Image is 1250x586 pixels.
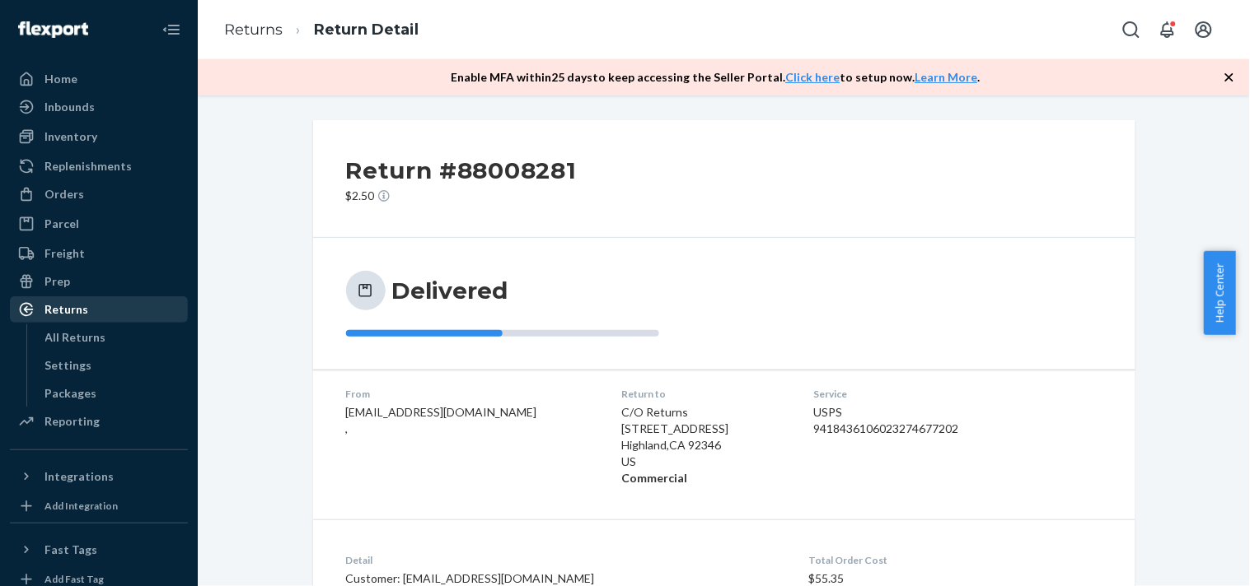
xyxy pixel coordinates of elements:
[10,211,188,237] a: Parcel
[10,181,188,207] a: Orders
[622,387,788,401] dt: Return to
[10,66,188,92] a: Home
[44,128,97,145] div: Inventory
[346,188,577,204] p: $2.50
[44,71,77,87] div: Home
[37,352,189,379] a: Settings
[814,405,843,419] span: USPS
[10,123,188,150] a: Inventory
[346,553,809,567] dt: Detail
[786,70,840,84] a: Click here
[10,296,188,323] a: Returns
[346,153,577,188] h2: Return #88008281
[814,387,1018,401] dt: Service
[622,404,788,421] p: C/O Returns
[44,301,88,318] div: Returns
[211,6,432,54] ol: breadcrumbs
[18,21,88,38] img: Flexport logo
[44,572,104,586] div: Add Fast Tag
[809,553,1103,567] dt: Total Order Cost
[622,471,688,485] strong: Commercial
[392,276,508,305] h3: Delivered
[10,463,188,490] button: Integrations
[45,385,97,402] div: Packages
[346,387,596,401] dt: From
[10,268,188,295] a: Prep
[10,537,188,563] button: Fast Tags
[814,421,1018,437] div: 9418436106023274677202
[45,357,92,374] div: Settings
[622,453,788,470] p: US
[10,94,188,120] a: Inbounds
[10,496,188,516] a: Add Integration
[1204,251,1236,335] button: Help Center
[622,437,788,453] p: Highland , CA 92346
[44,542,97,558] div: Fast Tags
[452,69,981,86] p: Enable MFA within 25 days to keep accessing the Seller Portal. to setup now. .
[44,273,70,290] div: Prep
[1115,13,1148,46] button: Open Search Box
[44,99,95,115] div: Inbounds
[37,324,189,351] a: All Returns
[155,13,188,46] button: Close Navigation
[346,405,537,435] span: [EMAIL_ADDRESS][DOMAIN_NAME] ,
[622,421,788,437] p: [STREET_ADDRESS]
[44,216,79,232] div: Parcel
[10,153,188,179] a: Replenishments
[10,240,188,267] a: Freight
[1151,13,1184,46] button: Open notifications
[915,70,978,84] a: Learn More
[45,329,106,346] div: All Returns
[44,186,84,202] div: Orders
[44,245,85,262] div: Freight
[44,499,118,513] div: Add Integration
[44,158,132,174] div: Replenishments
[44,468,114,485] div: Integrations
[37,380,189,407] a: Packages
[44,413,100,430] div: Reporting
[1187,13,1220,46] button: Open account menu
[314,21,419,39] a: Return Detail
[10,408,188,435] a: Reporting
[224,21,283,39] a: Returns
